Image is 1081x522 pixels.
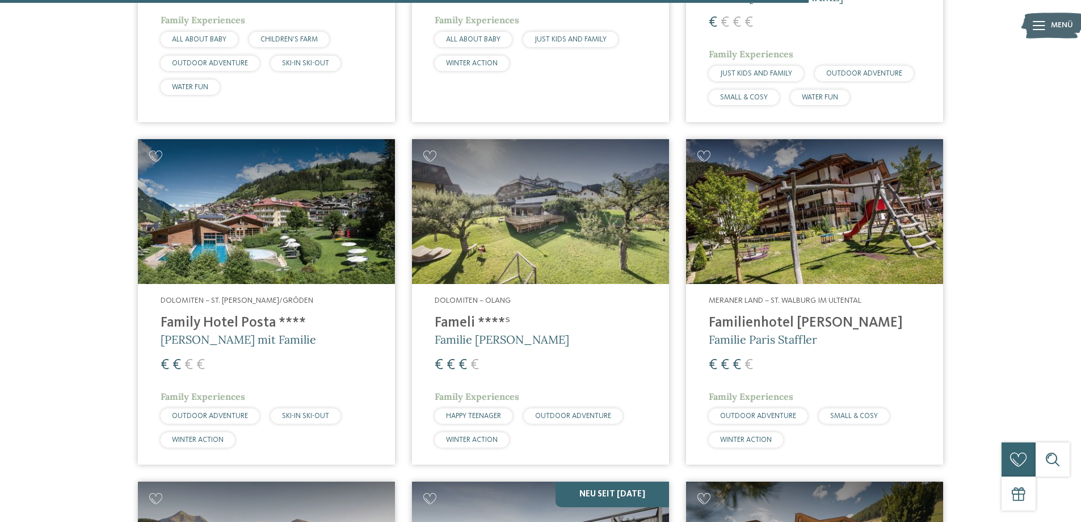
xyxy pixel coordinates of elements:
[721,15,729,30] span: €
[172,60,248,67] span: OUTDOOR ADVENTURE
[172,36,226,43] span: ALL ABOUT BABY
[720,94,768,101] span: SMALL & COSY
[161,391,245,402] span: Family Experiences
[447,358,455,373] span: €
[720,70,792,77] span: JUST KIDS AND FAMILY
[446,60,498,67] span: WINTER ACTION
[733,15,741,30] span: €
[138,139,395,284] img: Familienhotels gesucht? Hier findet ihr die besten!
[470,358,479,373] span: €
[161,358,169,373] span: €
[744,15,753,30] span: €
[709,48,793,60] span: Family Experiences
[826,70,902,77] span: OUTDOOR ADVENTURE
[161,315,372,332] h4: Family Hotel Posta ****
[709,358,717,373] span: €
[830,412,878,420] span: SMALL & COSY
[172,412,248,420] span: OUTDOOR ADVENTURE
[435,358,443,373] span: €
[412,139,669,465] a: Familienhotels gesucht? Hier findet ihr die besten! Dolomiten – Olang Fameli ****ˢ Familie [PERSO...
[535,36,607,43] span: JUST KIDS AND FAMILY
[172,83,208,91] span: WATER FUN
[686,139,943,284] img: Familienhotels gesucht? Hier findet ihr die besten!
[435,332,569,346] span: Familie [PERSON_NAME]
[412,139,669,284] img: Familienhotels gesucht? Hier findet ihr die besten!
[173,358,181,373] span: €
[446,412,501,420] span: HAPPY TEENAGER
[720,412,796,420] span: OUTDOOR ADVENTURE
[161,332,316,346] span: [PERSON_NAME] mit Familie
[446,36,500,43] span: ALL ABOUT BABY
[138,139,395,465] a: Familienhotels gesucht? Hier findet ihr die besten! Dolomiten – St. [PERSON_NAME]/Gröden Family H...
[686,139,943,465] a: Familienhotels gesucht? Hier findet ihr die besten! Meraner Land – St. Walburg im Ultental Famili...
[260,36,318,43] span: CHILDREN’S FARM
[744,358,753,373] span: €
[184,358,193,373] span: €
[709,332,817,346] span: Familie Paris Staffler
[435,391,519,402] span: Family Experiences
[721,358,729,373] span: €
[196,358,205,373] span: €
[802,94,838,101] span: WATER FUN
[435,297,511,304] span: Dolomiten – Olang
[282,60,329,67] span: SKI-IN SKI-OUT
[161,14,245,26] span: Family Experiences
[709,315,920,332] h4: Familienhotel [PERSON_NAME]
[535,412,611,420] span: OUTDOOR ADVENTURE
[709,15,717,30] span: €
[709,391,793,402] span: Family Experiences
[720,436,772,444] span: WINTER ACTION
[709,297,861,304] span: Meraner Land – St. Walburg im Ultental
[446,436,498,444] span: WINTER ACTION
[435,14,519,26] span: Family Experiences
[459,358,467,373] span: €
[282,412,329,420] span: SKI-IN SKI-OUT
[161,297,313,304] span: Dolomiten – St. [PERSON_NAME]/Gröden
[172,436,224,444] span: WINTER ACTION
[733,358,741,373] span: €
